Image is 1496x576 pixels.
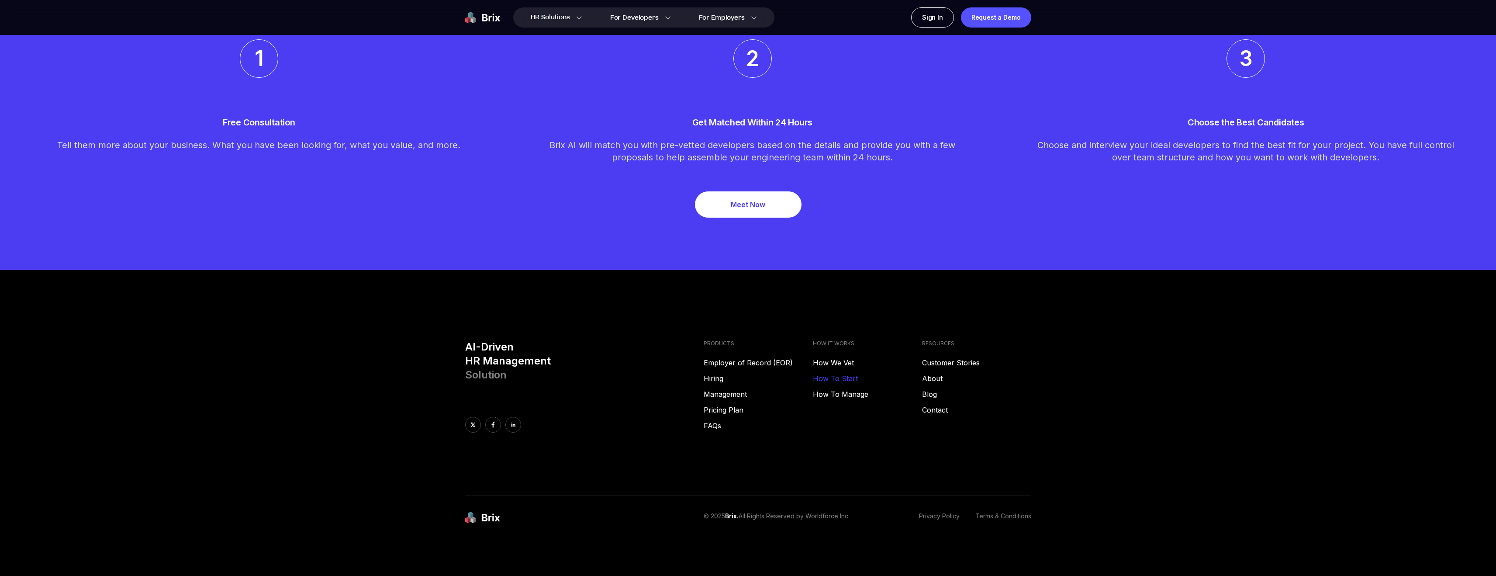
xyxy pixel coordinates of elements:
p: Brix AI will match you with pre-vetted developers based on the details and provide you with a few... [541,139,964,163]
a: About [922,373,1031,384]
span: For Developers [610,13,659,22]
a: Employer of Record (EOR) [704,357,813,368]
a: How To Start [813,373,922,384]
span: For Employers [699,13,745,22]
a: Terms & Conditions [975,512,1031,524]
button: Meet Now [695,191,802,218]
a: How We Vet [813,357,922,368]
a: Blog [922,389,1031,399]
h4: RESOURCES [922,340,1031,347]
a: FAQs [704,420,813,431]
a: Hiring [704,373,813,384]
p: Free Consultation [57,116,460,128]
h4: HOW IT WORKS [813,340,922,347]
p: Choose and interview your ideal developers to find the best fit for your project. You have full c... [1034,139,1458,163]
h4: PRODUCTS [704,340,813,347]
img: brix [465,512,500,524]
h3: AI-Driven HR Management [465,340,697,382]
a: Pricing Plan [704,405,813,415]
a: Request a Demo [961,7,1031,28]
a: Management [704,389,813,399]
p: 2 [733,39,772,78]
a: Sign In [911,7,954,28]
p: Tell them more about your business. What you have been looking for, what you value, and more. [57,139,460,151]
span: HR Solutions [531,10,570,24]
span: Brix. [725,512,739,520]
a: How To Manage [813,389,922,399]
a: Meet Now [731,200,765,209]
p: © 2025 All Rights Reserved by Worldforce Inc. [704,512,850,524]
span: Solution [465,368,507,381]
p: 1 [240,39,278,78]
a: Contact [922,405,1031,415]
a: Privacy Policy [919,512,960,524]
a: Customer Stories [922,357,1031,368]
p: 3 [1227,39,1265,78]
p: Get Matched Within 24 Hours [541,116,964,128]
p: Choose the Best Candidates [1034,116,1458,128]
